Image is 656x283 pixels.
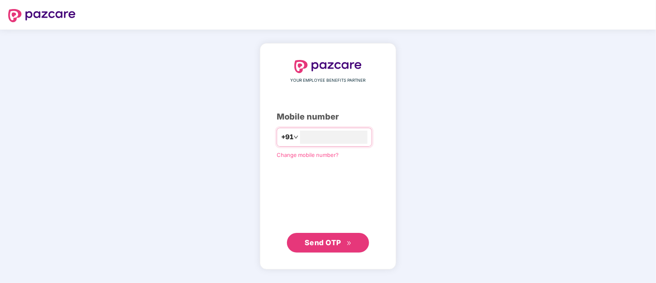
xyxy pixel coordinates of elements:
[8,9,76,22] img: logo
[294,60,362,73] img: logo
[305,238,341,247] span: Send OTP
[294,135,298,140] span: down
[291,77,366,84] span: YOUR EMPLOYEE BENEFITS PARTNER
[281,132,294,142] span: +91
[277,110,379,123] div: Mobile number
[346,241,352,246] span: double-right
[277,152,339,158] a: Change mobile number?
[287,233,369,253] button: Send OTPdouble-right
